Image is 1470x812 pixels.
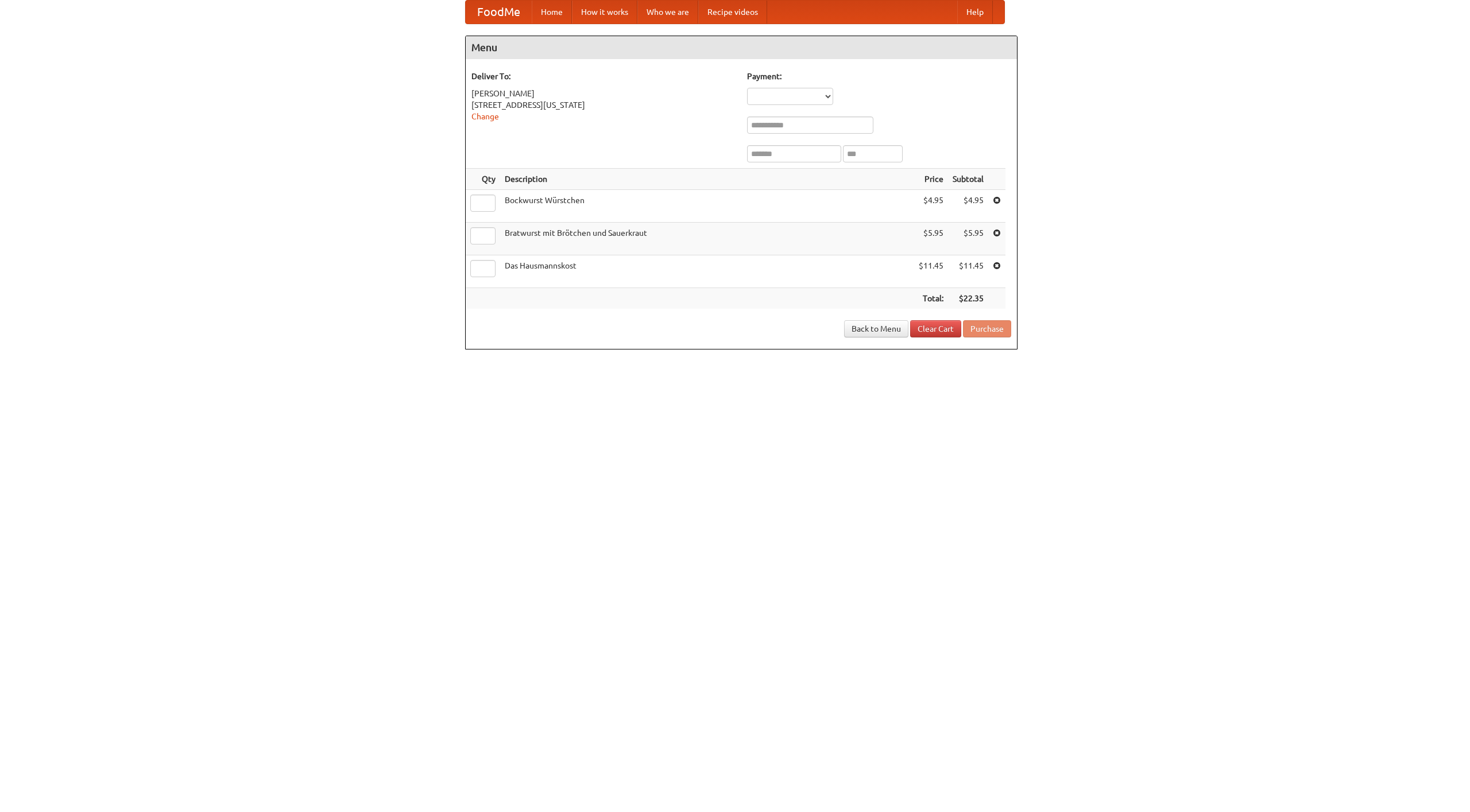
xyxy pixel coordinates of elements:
[948,169,988,190] th: Subtotal
[698,1,767,24] a: Recipe videos
[948,288,988,309] th: $22.35
[500,190,914,223] td: Bockwurst Würstchen
[963,320,1011,337] button: Purchase
[914,223,948,255] td: $5.95
[471,99,736,111] div: [STREET_ADDRESS][US_STATE]
[914,288,948,309] th: Total:
[914,169,948,190] th: Price
[747,71,1011,82] h5: Payment:
[910,320,961,337] a: Clear Cart
[844,320,908,337] a: Back to Menu
[914,255,948,288] td: $11.45
[471,88,736,99] div: [PERSON_NAME]
[914,190,948,223] td: $4.95
[948,190,988,223] td: $4.95
[466,36,1017,59] h4: Menu
[572,1,637,24] a: How it works
[637,1,698,24] a: Who we are
[500,169,914,190] th: Description
[466,169,500,190] th: Qty
[471,112,499,121] a: Change
[500,255,914,288] td: Das Hausmannskost
[957,1,993,24] a: Help
[500,223,914,255] td: Bratwurst mit Brötchen und Sauerkraut
[948,255,988,288] td: $11.45
[532,1,572,24] a: Home
[466,1,532,24] a: FoodMe
[471,71,736,82] h5: Deliver To:
[948,223,988,255] td: $5.95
